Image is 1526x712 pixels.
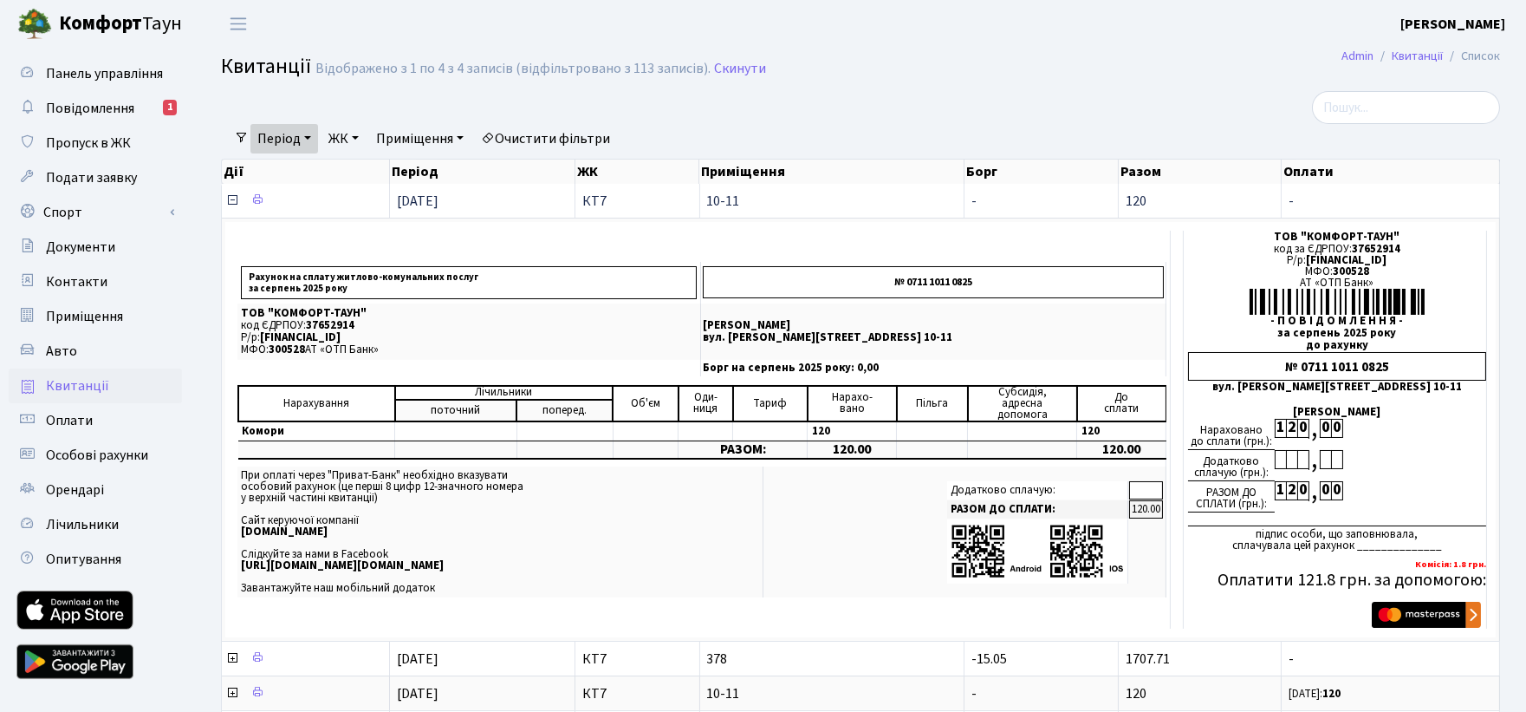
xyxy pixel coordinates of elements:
[1188,328,1486,339] div: за серпень 2025 року
[733,386,808,421] td: Тариф
[1331,481,1342,500] div: 0
[46,99,134,118] span: Повідомлення
[707,687,957,701] span: 10-11
[1400,15,1505,34] b: [PERSON_NAME]
[613,386,679,421] td: Об'єм
[241,320,697,331] p: код ЄДРПОУ:
[390,160,575,184] th: Період
[1188,316,1486,327] div: - П О В І Д О М Л Е Н Н Я -
[9,160,182,195] a: Подати заявку
[241,524,328,539] b: [DOMAIN_NAME]
[808,386,897,421] td: Нарахо- вано
[9,438,182,473] a: Особові рахунки
[1188,278,1486,289] div: АТ «ОТП Банк»
[9,230,182,265] a: Документи
[1188,526,1486,552] div: підпис особи, що заповнювала, сплачувала цей рахунок ______________
[315,61,711,77] div: Відображено з 1 по 4 з 4 записів (відфільтровано з 113 записів).
[321,124,366,154] a: ЖК
[238,386,395,421] td: Нарахування
[951,523,1124,579] img: apps-qrcodes.png
[46,238,115,257] span: Документи
[1188,340,1486,351] div: до рахунку
[971,192,977,211] span: -
[1392,47,1443,65] a: Квитанції
[1289,194,1492,208] span: -
[222,160,390,184] th: Дії
[714,61,766,77] a: Скинути
[1077,386,1166,421] td: До cплати
[699,160,964,184] th: Приміщення
[241,344,697,356] p: МФО: АТ «ОТП Банк»
[9,403,182,438] a: Оплати
[217,10,260,38] button: Переключити навігацію
[1188,255,1486,266] div: Р/р:
[1188,352,1486,381] div: № 0711 1011 0825
[1320,481,1331,500] div: 0
[1282,160,1500,184] th: Оплати
[897,386,968,421] td: Пільга
[968,386,1077,421] td: Субсидія, адресна допомога
[1188,244,1486,255] div: код за ЄДРПОУ:
[9,91,182,126] a: Повідомлення1
[1077,421,1166,441] td: 120
[679,441,808,459] td: РАЗОМ:
[9,473,182,507] a: Орендарі
[1308,481,1320,501] div: ,
[1443,47,1500,66] li: Список
[9,126,182,160] a: Пропуск в ЖК
[1352,241,1400,257] span: 37652914
[260,330,341,345] span: [FINANCIAL_ID]
[1286,481,1297,500] div: 2
[1372,602,1481,628] img: Masterpass
[241,266,697,299] p: Рахунок на сплату житлово-комунальних послуг за серпень 2025 року
[1312,91,1500,124] input: Пошук...
[703,363,1164,374] p: Борг на серпень 2025 року: 0,00
[59,10,142,37] b: Комфорт
[237,467,763,598] td: При оплаті через "Приват-Банк" необхідно вказувати особовий рахунок (це перші 8 цифр 12-значного ...
[1320,419,1331,438] div: 0
[46,480,104,500] span: Орендарі
[250,124,318,154] a: Період
[46,272,107,291] span: Контакти
[582,194,692,208] span: КТ7
[1188,570,1486,591] h5: Оплатити 121.8 грн. за допомогою:
[1315,38,1526,75] nav: breadcrumb
[947,500,1128,519] td: РАЗОМ ДО СПЛАТИ:
[395,386,614,400] td: Лічильники
[808,421,897,441] td: 120
[46,411,93,430] span: Оплати
[46,446,148,465] span: Особові рахунки
[1289,686,1341,702] small: [DATE]:
[1129,500,1163,519] td: 120.00
[241,332,697,343] p: Р/р:
[241,558,444,573] b: [URL][DOMAIN_NAME][DOMAIN_NAME]
[46,134,131,153] span: Пропуск в ЖК
[241,308,697,319] p: ТОВ "КОМФОРТ-ТАУН"
[703,266,1164,298] p: № 0711 1011 0825
[1322,686,1341,702] b: 120
[1077,441,1166,459] td: 120.00
[9,507,182,542] a: Лічильники
[395,400,517,421] td: поточний
[9,334,182,369] a: Авто
[1415,558,1486,571] b: Комісія: 1.8 грн.
[1297,481,1308,500] div: 0
[1126,192,1146,211] span: 120
[1297,419,1308,438] div: 0
[707,652,957,666] span: 378
[59,10,182,39] span: Таун
[582,687,692,701] span: КТ7
[1341,47,1373,65] a: Admin
[1275,419,1286,438] div: 1
[808,441,897,459] td: 120.00
[46,515,119,534] span: Лічильники
[46,168,137,187] span: Подати заявку
[516,400,613,421] td: поперед.
[1333,264,1369,279] span: 300528
[46,376,109,395] span: Квитанції
[947,481,1128,500] td: Додатково сплачую:
[9,195,182,230] a: Спорт
[703,332,1164,343] p: вул. [PERSON_NAME][STREET_ADDRESS] 10-11
[1188,266,1486,278] div: МФО:
[1307,252,1387,268] span: [FINANCIAL_ID]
